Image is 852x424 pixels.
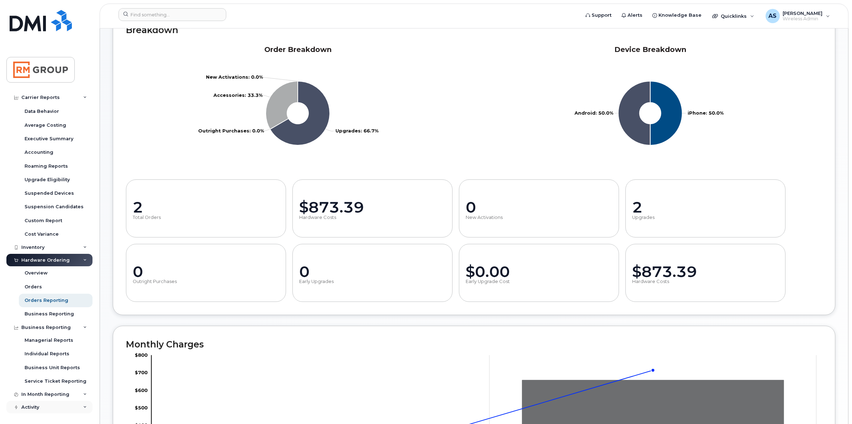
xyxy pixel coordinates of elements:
[581,8,616,22] a: Support
[133,263,279,280] div: 0
[198,128,264,134] tspan: Outright Purchases: 0.0%
[135,405,148,410] tspan: $500
[628,12,642,19] span: Alerts
[133,199,279,216] div: 2
[299,215,446,220] div: Hardware Costs
[299,199,446,216] div: $873.39
[133,215,279,220] div: Total Orders
[707,9,759,23] div: Quicklinks
[335,128,379,134] tspan: Upgrades: 66.7%
[574,81,724,145] g: Series
[466,279,612,284] div: Early Upgrade Cost
[632,263,779,280] div: $873.39
[133,279,279,284] div: Outright Purchases
[466,215,612,220] div: New Activations
[761,9,835,23] div: Anhelina Stech
[574,81,724,145] g: Chart
[135,352,148,357] tspan: $800
[118,8,226,21] input: Find something...
[632,279,779,284] div: Hardware Costs
[721,13,747,19] span: Quicklinks
[647,8,707,22] a: Knowledge Base
[206,74,263,80] tspan: New Activations: 0.0%
[299,263,446,280] div: 0
[478,45,822,54] h2: Device Breakdown
[135,387,148,393] tspan: $600
[135,370,148,375] tspan: $700
[466,199,612,216] div: 0
[592,12,612,19] span: Support
[126,45,470,54] h2: Order Breakdown
[126,25,822,35] h2: Breakdown
[783,16,822,22] span: Wireless Admin
[574,110,613,116] tspan: Android: 50.0%
[616,8,647,22] a: Alerts
[768,12,777,20] span: AS
[126,339,822,350] h2: Monthly Charges
[632,215,779,220] div: Upgrades
[688,110,724,116] tspan: iPhone: 50.0%
[658,12,702,19] span: Knowledge Base
[783,10,822,16] span: [PERSON_NAME]
[299,279,446,284] div: Early Upgrades
[466,263,612,280] div: $0.00
[632,199,779,216] div: 2
[213,92,263,98] tspan: Accessories: 33.3%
